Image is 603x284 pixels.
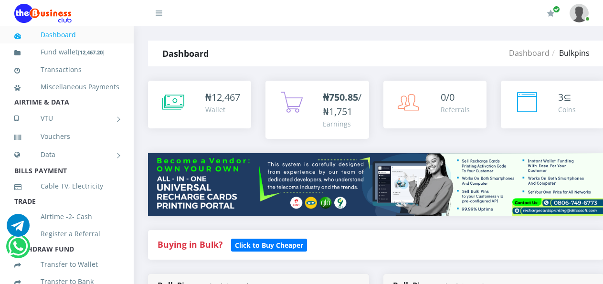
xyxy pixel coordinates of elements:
strong: Buying in Bulk? [158,239,222,250]
a: 0/0 Referrals [383,81,487,128]
a: ₦750.85/₦1,751 Earnings [265,81,369,139]
span: 0/0 [441,91,455,104]
div: Earnings [323,119,361,129]
div: ⊆ [558,90,576,105]
span: Renew/Upgrade Subscription [553,6,560,13]
a: Data [14,143,119,167]
li: Bulkpins [550,47,590,59]
div: Coins [558,105,576,115]
small: [ ] [78,49,105,56]
a: Transfer to Wallet [14,253,119,275]
a: Click to Buy Cheaper [231,239,307,250]
a: Transactions [14,59,119,81]
a: Cable TV, Electricity [14,175,119,197]
a: Fund wallet[12,467.20] [14,41,119,63]
a: Chat for support [7,221,30,237]
a: Airtime -2- Cash [14,206,119,228]
a: Dashboard [14,24,119,46]
b: 12,467.20 [80,49,103,56]
a: Vouchers [14,126,119,147]
b: Click to Buy Cheaper [235,241,303,250]
img: Logo [14,4,72,23]
div: Referrals [441,105,470,115]
a: Miscellaneous Payments [14,76,119,98]
a: Register a Referral [14,223,119,245]
a: Chat for support [8,242,28,258]
img: User [570,4,589,22]
span: 3 [558,91,563,104]
strong: Dashboard [162,48,209,59]
i: Renew/Upgrade Subscription [547,10,554,17]
div: ₦ [205,90,240,105]
b: ₦750.85 [323,91,358,104]
a: ₦12,467 Wallet [148,81,251,128]
span: 12,467 [212,91,240,104]
span: /₦1,751 [323,91,361,118]
a: Dashboard [509,48,550,58]
div: Wallet [205,105,240,115]
a: VTU [14,106,119,130]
